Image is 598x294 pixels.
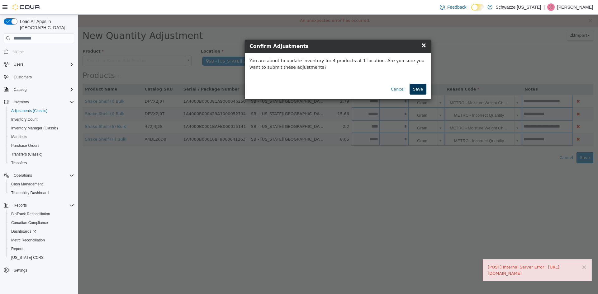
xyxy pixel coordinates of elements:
[9,116,74,123] span: Inventory Count
[343,27,349,34] span: ×
[11,108,47,113] span: Adjustments (Classic)
[11,48,74,55] span: Home
[11,238,45,243] span: Metrc Reconciliation
[11,172,74,179] span: Operations
[9,133,30,141] a: Manifests
[9,159,29,167] a: Transfers
[172,43,349,56] p: You are about to update inventory for 4 products at 1 location. Are you sure you want to submit t...
[6,180,77,189] button: Cash Management
[9,210,74,218] span: BioTrack Reconciliation
[11,48,26,56] a: Home
[14,87,26,92] span: Catalog
[9,219,74,226] span: Canadian Compliance
[9,245,74,253] span: Reports
[12,4,40,10] img: Cova
[6,159,77,167] button: Transfers
[14,62,23,67] span: Users
[6,124,77,133] button: Inventory Manager (Classic)
[4,44,74,291] nav: Complex example
[11,98,31,106] button: Inventory
[14,100,29,105] span: Inventory
[410,250,509,262] div: [POST] Internal Server Error : [URL][DOMAIN_NAME]
[11,202,74,209] span: Reports
[1,171,77,180] button: Operations
[6,133,77,141] button: Manifests
[11,86,29,93] button: Catalog
[9,151,45,158] a: Transfers (Classic)
[447,4,466,10] span: Feedback
[6,236,77,245] button: Metrc Reconciliation
[6,210,77,218] button: BioTrack Reconciliation
[9,107,74,114] span: Adjustments (Classic)
[1,201,77,210] button: Reports
[9,236,47,244] a: Metrc Reconciliation
[11,98,74,106] span: Inventory
[11,266,74,274] span: Settings
[557,3,593,11] p: [PERSON_NAME]
[471,4,484,11] input: Dark Mode
[9,180,74,188] span: Cash Management
[543,3,545,11] p: |
[9,124,74,132] span: Inventory Manager (Classic)
[17,18,74,31] span: Load All Apps in [GEOGRAPHIC_DATA]
[11,73,74,81] span: Customers
[9,124,60,132] a: Inventory Manager (Classic)
[496,3,541,11] p: Schwazze [US_STATE]
[9,189,51,197] a: Traceabilty Dashboard
[11,61,26,68] button: Users
[11,246,24,251] span: Reports
[11,134,27,139] span: Manifests
[9,159,74,167] span: Transfers
[9,254,46,261] a: [US_STATE] CCRS
[11,143,40,148] span: Purchase Orders
[11,255,44,260] span: [US_STATE] CCRS
[9,254,74,261] span: Washington CCRS
[9,142,42,149] a: Purchase Orders
[6,115,77,124] button: Inventory Count
[1,60,77,69] button: Users
[503,250,509,256] button: ×
[9,245,27,253] a: Reports
[9,228,39,235] a: Dashboards
[11,152,42,157] span: Transfers (Classic)
[14,203,27,208] span: Reports
[1,266,77,275] button: Settings
[11,202,29,209] button: Reports
[11,190,49,195] span: Traceabilty Dashboard
[11,73,34,81] a: Customers
[6,150,77,159] button: Transfers (Classic)
[9,219,50,226] a: Canadian Compliance
[1,85,77,94] button: Catalog
[9,133,74,141] span: Manifests
[6,218,77,227] button: Canadian Compliance
[9,180,45,188] a: Cash Management
[9,228,74,235] span: Dashboards
[172,28,349,35] h4: Confirm Adjustments
[9,189,74,197] span: Traceabilty Dashboard
[437,1,469,13] a: Feedback
[11,126,58,131] span: Inventory Manager (Classic)
[549,3,553,11] span: JC
[14,49,24,54] span: Home
[11,172,35,179] button: Operations
[6,141,77,150] button: Purchase Orders
[11,61,74,68] span: Users
[9,116,40,123] a: Inventory Count
[1,98,77,106] button: Inventory
[14,173,32,178] span: Operations
[14,75,32,80] span: Customers
[9,210,53,218] a: BioTrack Reconciliation
[6,189,77,197] button: Traceabilty Dashboard
[11,182,43,187] span: Cash Management
[6,245,77,253] button: Reports
[9,151,74,158] span: Transfers (Classic)
[11,220,48,225] span: Canadian Compliance
[1,47,77,56] button: Home
[547,3,555,11] div: Justin Cleer
[332,69,349,80] button: Save
[11,86,74,93] span: Catalog
[14,268,27,273] span: Settings
[11,212,50,217] span: BioTrack Reconciliation
[6,253,77,262] button: [US_STATE] CCRS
